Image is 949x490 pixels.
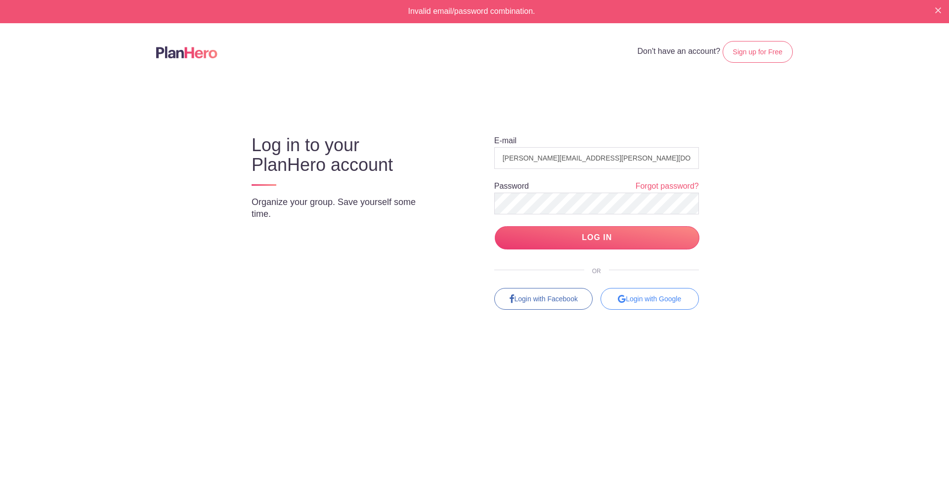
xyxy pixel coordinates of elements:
span: Don't have an account? [638,47,721,55]
span: OR [584,268,609,275]
input: LOG IN [495,226,699,249]
h3: Log in to your PlanHero account [252,135,437,175]
img: X small white [935,7,941,13]
label: Password [494,182,529,190]
div: Login with Google [601,288,699,310]
a: Forgot password? [636,181,699,192]
a: Sign up for Free [723,41,793,63]
input: e.g. julie@eventco.com [494,147,699,169]
button: Close [935,6,941,14]
img: Logo main planhero [156,46,217,58]
a: Login with Facebook [494,288,593,310]
label: E-mail [494,137,517,145]
p: Organize your group. Save yourself some time. [252,196,437,220]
